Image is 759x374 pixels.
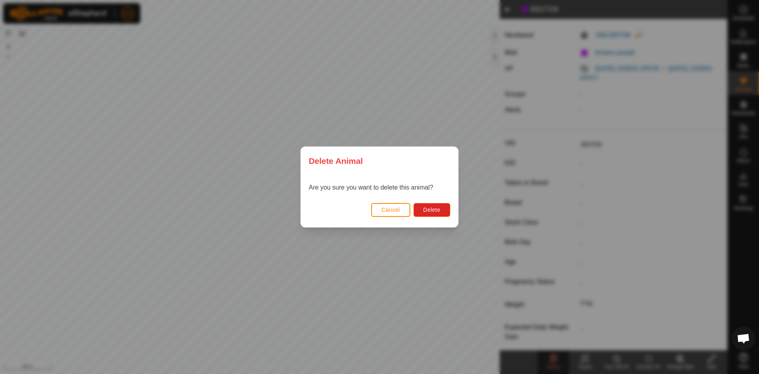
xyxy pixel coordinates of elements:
[371,203,410,217] button: Cancel
[381,207,400,213] span: Cancel
[413,203,450,217] button: Delete
[301,147,458,175] div: Delete Animal
[732,327,755,350] div: Open chat
[309,184,433,191] span: Are you sure you want to delete this animal?
[423,207,440,213] span: Delete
